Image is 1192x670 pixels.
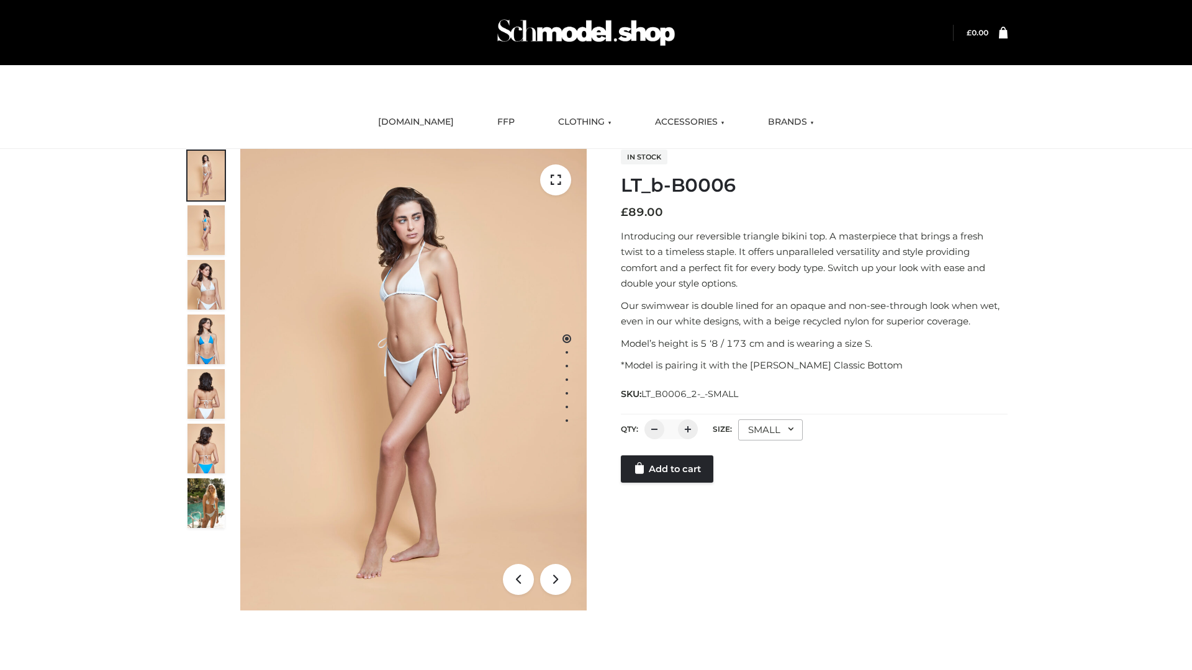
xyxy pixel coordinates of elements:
img: ArielClassicBikiniTop_CloudNine_AzureSky_OW114ECO_1 [240,149,587,610]
a: BRANDS [759,109,823,136]
img: ArielClassicBikiniTop_CloudNine_AzureSky_OW114ECO_4-scaled.jpg [187,315,225,364]
a: Add to cart [621,455,713,483]
a: [DOMAIN_NAME] [369,109,463,136]
a: FFP [488,109,524,136]
img: ArielClassicBikiniTop_CloudNine_AzureSky_OW114ECO_8-scaled.jpg [187,424,225,473]
span: SKU: [621,386,739,401]
p: Introducing our reversible triangle bikini top. A masterpiece that brings a fresh twist to a time... [621,228,1008,292]
h1: LT_b-B0006 [621,174,1008,197]
label: Size: [713,424,732,434]
span: £ [621,205,628,219]
img: ArielClassicBikiniTop_CloudNine_AzureSky_OW114ECO_7-scaled.jpg [187,369,225,419]
label: QTY: [621,424,638,434]
img: ArielClassicBikiniTop_CloudNine_AzureSky_OW114ECO_1-scaled.jpg [187,151,225,200]
div: SMALL [738,419,803,440]
span: LT_B0006_2-_-SMALL [641,388,738,400]
span: In stock [621,150,667,164]
img: ArielClassicBikiniTop_CloudNine_AzureSky_OW114ECO_2-scaled.jpg [187,205,225,255]
img: Arieltop_CloudNine_AzureSky2.jpg [187,478,225,528]
bdi: 89.00 [621,205,663,219]
a: ACCESSORIES [646,109,734,136]
p: Our swimwear is double lined for an opaque and non-see-through look when wet, even in our white d... [621,298,1008,329]
img: ArielClassicBikiniTop_CloudNine_AzureSky_OW114ECO_3-scaled.jpg [187,260,225,310]
span: £ [967,28,972,37]
a: £0.00 [967,28,988,37]
p: *Model is pairing it with the [PERSON_NAME] Classic Bottom [621,357,1008,373]
img: Schmodel Admin 964 [493,8,679,57]
p: Model’s height is 5 ‘8 / 173 cm and is wearing a size S. [621,336,1008,352]
bdi: 0.00 [967,28,988,37]
a: CLOTHING [549,109,621,136]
